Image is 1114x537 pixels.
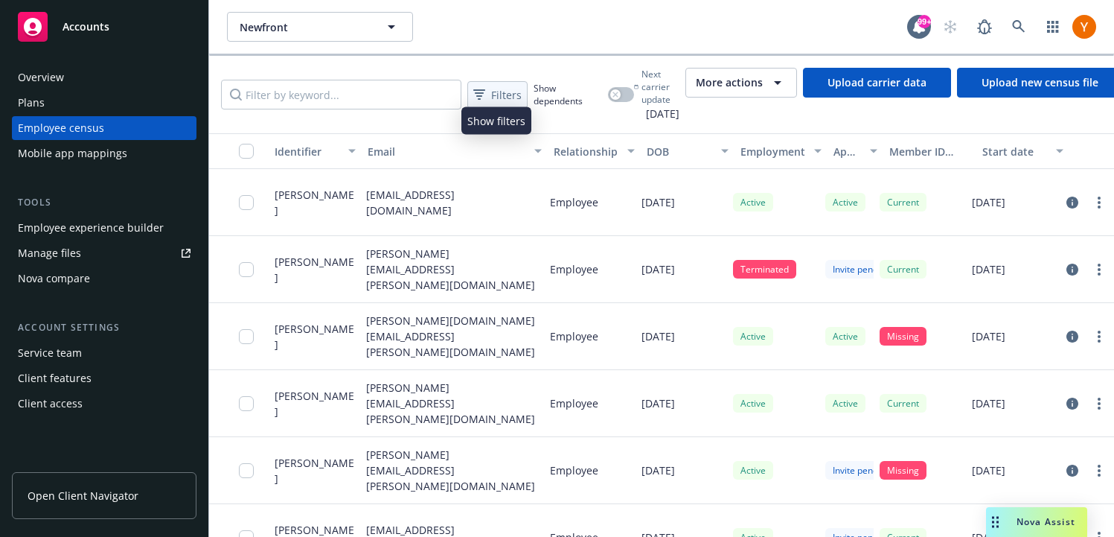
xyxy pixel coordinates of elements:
div: Active [825,193,865,212]
a: more [1090,261,1108,279]
a: Client features [12,366,196,390]
button: Employment [734,133,828,169]
div: Plans [18,91,45,115]
p: [PERSON_NAME][EMAIL_ADDRESS][PERSON_NAME][DOMAIN_NAME] [366,447,538,494]
button: Filters [467,81,528,109]
p: Employee [550,261,598,277]
a: Search [1004,12,1034,42]
div: Invite pending [825,461,898,480]
p: Employee [550,463,598,478]
div: Active [825,394,865,413]
a: more [1090,328,1108,346]
div: DOB [647,144,711,159]
input: Toggle Row Selected [239,329,254,344]
div: Active [733,394,773,413]
a: Nova compare [12,267,196,290]
p: [DATE] [641,395,675,411]
a: Switch app [1038,12,1068,42]
span: Newfront [240,19,368,35]
div: Employee experience builder [18,216,164,240]
button: Identifier [269,133,362,169]
a: circleInformation [1063,261,1081,279]
a: Manage files [12,241,196,265]
a: circleInformation [1063,462,1081,480]
a: more [1090,194,1108,212]
div: 99+ [918,15,931,28]
span: Filters [491,87,522,103]
div: Manage files [18,241,81,265]
a: Start snowing [935,12,965,42]
span: [DATE] [634,106,679,121]
div: Overview [18,66,64,89]
p: [PERSON_NAME][EMAIL_ADDRESS][PERSON_NAME][DOMAIN_NAME] [366,380,538,427]
div: Mobile app mappings [18,142,127,165]
p: [DATE] [972,194,1005,210]
button: Start date [976,133,1069,169]
div: Relationship [554,144,618,159]
div: Terminated [733,260,796,279]
div: Active [825,327,865,346]
div: Email [368,144,525,159]
p: [PERSON_NAME][DOMAIN_NAME][EMAIL_ADDRESS][PERSON_NAME][DOMAIN_NAME] [366,313,538,360]
div: Missing [880,461,926,480]
a: Employee experience builder [12,216,196,240]
div: Client features [18,366,92,390]
button: Relationship [548,133,641,169]
button: DOB [641,133,734,169]
input: Toggle Row Selected [239,262,254,277]
a: Mobile app mappings [12,142,196,165]
div: Active [733,461,773,480]
div: Member ID status [889,144,970,159]
a: circleInformation [1063,395,1081,413]
span: [PERSON_NAME] [275,455,354,486]
p: [DATE] [972,261,1005,277]
button: Nova Assist [986,507,1087,537]
input: Toggle Row Selected [239,463,254,478]
div: Current [880,394,926,413]
a: Plans [12,91,196,115]
p: Employee [550,395,598,411]
div: Drag to move [986,507,1005,537]
a: circleInformation [1063,194,1081,212]
a: Upload carrier data [803,68,951,98]
p: [DATE] [972,328,1005,344]
div: Active [733,193,773,212]
p: Employee [550,194,598,210]
span: Open Client Navigator [28,488,138,503]
p: [DATE] [641,328,675,344]
div: Current [880,193,926,212]
a: Accounts [12,6,196,48]
span: Nova Assist [1017,515,1075,528]
p: [DATE] [972,463,1005,478]
p: [DATE] [641,261,675,277]
div: Active [733,327,773,346]
span: Next carrier update [641,68,679,106]
div: Account settings [12,320,196,335]
div: Employee census [18,116,104,140]
input: Filter by keyword... [221,80,461,109]
img: photo [1072,15,1096,39]
p: [DATE] [641,194,675,210]
div: Service team [18,341,82,365]
span: Accounts [63,21,109,33]
p: [DATE] [972,395,1005,411]
div: Start date [982,144,1047,159]
a: more [1090,395,1108,413]
button: Newfront [227,12,413,42]
p: [EMAIL_ADDRESS][DOMAIN_NAME] [366,187,538,218]
span: [PERSON_NAME] [275,321,354,352]
div: App status [833,144,861,159]
a: more [1090,462,1108,480]
a: Overview [12,66,196,89]
input: Select all [239,144,254,159]
input: Toggle Row Selected [239,396,254,411]
div: Invite pending [825,260,898,279]
a: Client access [12,392,196,416]
a: Employee census [12,116,196,140]
a: Report a Bug [970,12,999,42]
span: More actions [696,75,763,90]
span: [PERSON_NAME] [275,254,354,285]
span: Show dependents [534,82,602,107]
span: Filters [470,84,525,106]
div: Employment [740,144,805,159]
